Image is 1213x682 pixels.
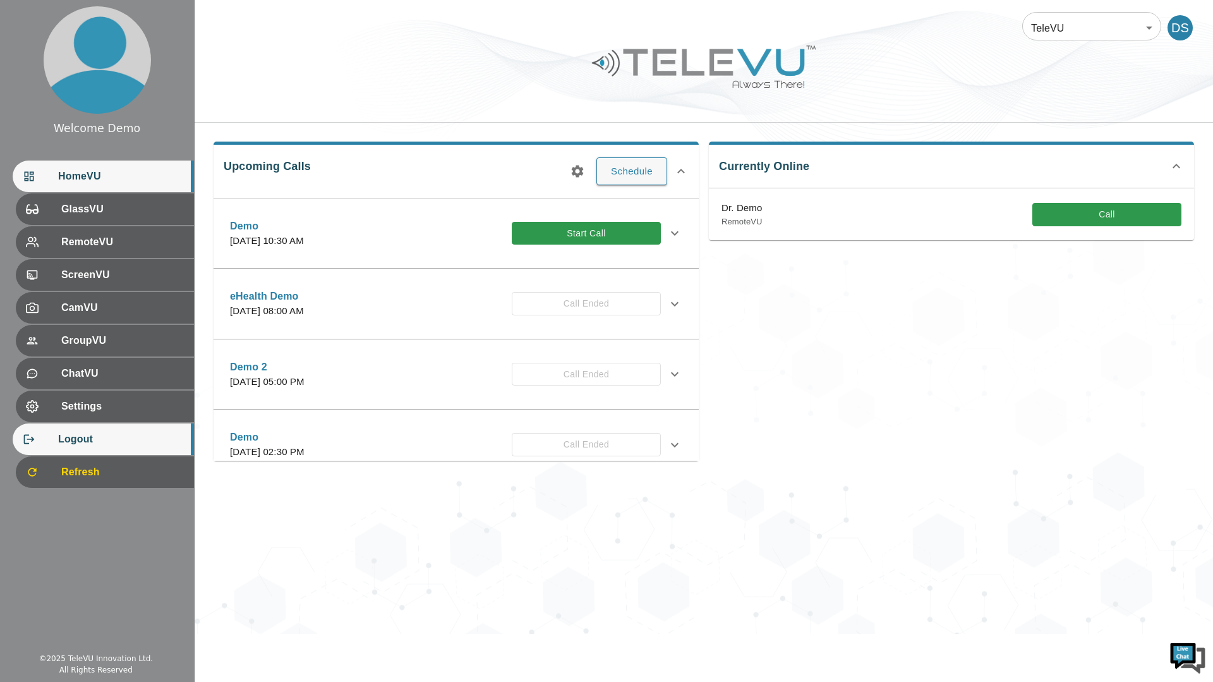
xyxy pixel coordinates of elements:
p: Dr. Demo [721,201,763,216]
p: Demo [230,430,305,445]
div: CamVU [16,292,194,324]
div: ChatVU [16,358,194,389]
p: [DATE] 02:30 PM [230,445,305,460]
button: Schedule [596,157,667,185]
p: RemoteVU [721,216,763,228]
div: eHealth Demo[DATE] 08:00 AMCall Ended [220,281,692,326]
span: Refresh [61,465,184,480]
p: [DATE] 05:00 PM [230,375,305,389]
img: d_736959983_company_1615157101543_736959983 [21,59,53,90]
span: HomeVU [58,169,184,184]
span: We're online! [73,159,174,287]
span: GroupVU [61,333,184,348]
div: All Rights Reserved [59,664,133,676]
p: [DATE] 08:00 AM [230,304,304,319]
p: Demo [230,219,304,234]
div: © 2025 TeleVU Innovation Ltd. [39,653,153,664]
span: Settings [61,399,184,414]
div: GlassVU [16,193,194,225]
button: Call [1032,203,1181,226]
div: HomeVU [13,161,194,192]
textarea: Type your message and hit 'Enter' [6,345,241,389]
div: Refresh [16,456,194,488]
button: Start Call [512,222,661,245]
div: Demo[DATE] 02:30 PMCall Ended [220,422,692,467]
div: Demo 2[DATE] 05:00 PMCall Ended [220,352,692,397]
div: Demo[DATE] 10:30 AMStart Call [220,211,692,256]
div: TeleVU [1022,10,1161,46]
div: Settings [16,391,194,422]
div: DS [1168,15,1193,40]
p: Demo 2 [230,360,305,375]
div: ScreenVU [16,259,194,291]
img: profile.png [44,6,151,114]
span: ChatVU [61,366,184,381]
p: eHealth Demo [230,289,304,304]
span: CamVU [61,300,184,315]
img: Logo [590,40,818,93]
span: ScreenVU [61,267,184,283]
span: GlassVU [61,202,184,217]
div: Welcome Demo [54,120,141,137]
span: RemoteVU [61,234,184,250]
div: RemoteVU [16,226,194,258]
div: Minimize live chat window [207,6,238,37]
img: Chat Widget [1169,638,1207,676]
div: Chat with us now [66,66,212,83]
div: Logout [13,423,194,455]
p: [DATE] 10:30 AM [230,234,304,248]
div: GroupVU [16,325,194,356]
span: Logout [58,432,184,447]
